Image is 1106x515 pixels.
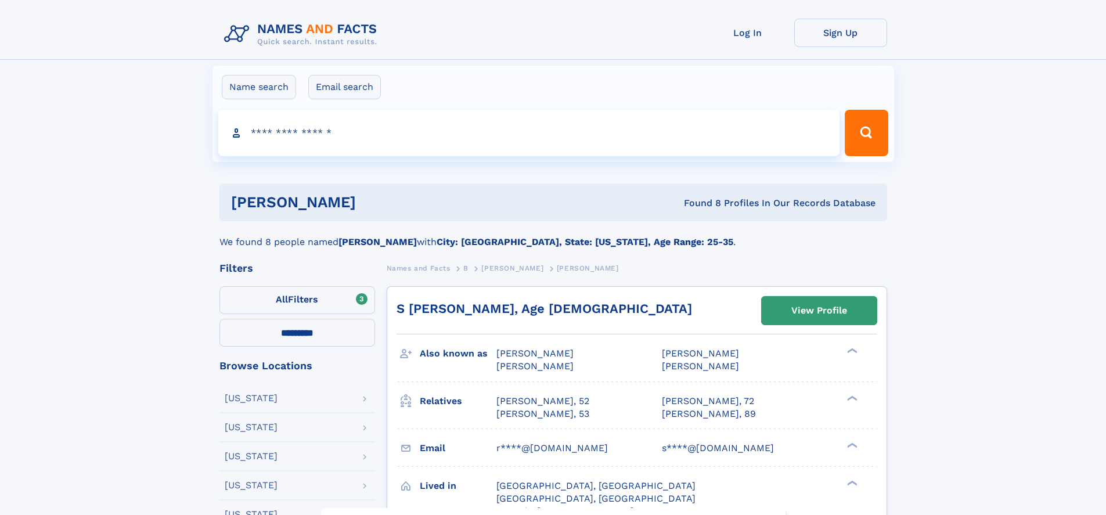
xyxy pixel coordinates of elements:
[219,221,887,249] div: We found 8 people named with .
[481,264,543,272] span: [PERSON_NAME]
[225,394,278,403] div: [US_STATE]
[520,197,876,210] div: Found 8 Profiles In Our Records Database
[219,19,387,50] img: Logo Names and Facts
[496,408,589,420] a: [PERSON_NAME], 53
[420,438,496,458] h3: Email
[219,263,375,273] div: Filters
[481,261,543,275] a: [PERSON_NAME]
[496,480,696,491] span: [GEOGRAPHIC_DATA], [GEOGRAPHIC_DATA]
[218,110,840,156] input: search input
[420,476,496,496] h3: Lived in
[557,264,619,272] span: [PERSON_NAME]
[496,361,574,372] span: [PERSON_NAME]
[496,395,589,408] a: [PERSON_NAME], 52
[231,195,520,210] h1: [PERSON_NAME]
[225,423,278,432] div: [US_STATE]
[225,481,278,490] div: [US_STATE]
[662,361,739,372] span: [PERSON_NAME]
[844,394,858,402] div: ❯
[844,479,858,487] div: ❯
[794,19,887,47] a: Sign Up
[276,294,288,305] span: All
[463,264,469,272] span: B
[496,493,696,504] span: [GEOGRAPHIC_DATA], [GEOGRAPHIC_DATA]
[791,297,847,324] div: View Profile
[225,452,278,461] div: [US_STATE]
[338,236,417,247] b: [PERSON_NAME]
[662,408,756,420] a: [PERSON_NAME], 89
[219,361,375,371] div: Browse Locations
[387,261,451,275] a: Names and Facts
[662,395,754,408] a: [PERSON_NAME], 72
[397,301,692,316] a: S [PERSON_NAME], Age [DEMOGRAPHIC_DATA]
[701,19,794,47] a: Log In
[420,344,496,363] h3: Also known as
[222,75,296,99] label: Name search
[845,110,888,156] button: Search Button
[662,348,739,359] span: [PERSON_NAME]
[844,347,858,355] div: ❯
[463,261,469,275] a: B
[496,348,574,359] span: [PERSON_NAME]
[762,297,877,325] a: View Profile
[420,391,496,411] h3: Relatives
[219,286,375,314] label: Filters
[308,75,381,99] label: Email search
[844,441,858,449] div: ❯
[437,236,733,247] b: City: [GEOGRAPHIC_DATA], State: [US_STATE], Age Range: 25-35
